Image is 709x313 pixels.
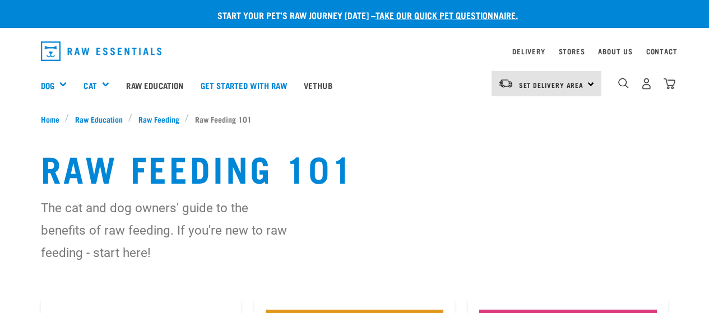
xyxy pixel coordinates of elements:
img: home-icon-1@2x.png [618,78,629,88]
img: home-icon@2x.png [664,78,675,90]
h1: Raw Feeding 101 [41,147,669,188]
a: Home [41,113,66,125]
img: user.png [641,78,652,90]
a: About Us [598,49,632,53]
p: The cat and dog owners' guide to the benefits of raw feeding. If you're new to raw feeding - star... [41,197,292,264]
a: take our quick pet questionnaire. [376,12,518,17]
a: Cat [84,79,96,92]
a: Contact [646,49,678,53]
nav: dropdown navigation [32,37,678,66]
a: Get started with Raw [192,63,295,108]
a: Delivery [512,49,545,53]
a: Vethub [295,63,341,108]
span: Raw Education [75,113,123,125]
span: Raw Feeding [138,113,179,125]
a: Dog [41,79,54,92]
a: Raw Education [118,63,192,108]
span: Home [41,113,59,125]
a: Raw Feeding [132,113,185,125]
span: Set Delivery Area [519,83,584,87]
a: Stores [559,49,585,53]
a: Raw Education [69,113,128,125]
img: Raw Essentials Logo [41,41,162,61]
img: van-moving.png [498,78,513,88]
nav: breadcrumbs [41,113,669,125]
